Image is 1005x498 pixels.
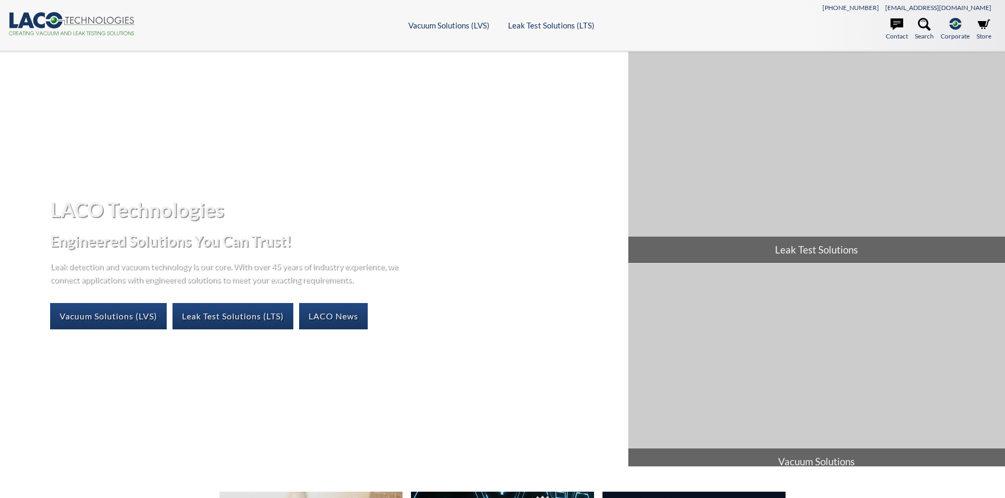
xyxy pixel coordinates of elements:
a: Vacuum Solutions [628,263,1005,475]
a: [PHONE_NUMBER] [822,4,879,12]
h2: Engineered Solutions You Can Trust! [50,231,619,251]
a: Vacuum Solutions (LVS) [408,21,490,30]
p: Leak detection and vacuum technology is our core. With over 45 years of industry experience, we c... [50,259,404,286]
a: Search [915,18,934,41]
a: Leak Test Solutions [628,52,1005,263]
a: Leak Test Solutions (LTS) [508,21,595,30]
a: LACO News [299,303,368,329]
h1: LACO Technologies [50,197,619,222]
a: Leak Test Solutions (LTS) [173,303,293,329]
a: [EMAIL_ADDRESS][DOMAIN_NAME] [885,4,991,12]
a: Vacuum Solutions (LVS) [50,303,167,329]
span: Corporate [941,31,970,41]
span: Vacuum Solutions [628,448,1005,475]
a: Contact [886,18,908,41]
a: Store [977,18,991,41]
span: Leak Test Solutions [628,237,1005,263]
